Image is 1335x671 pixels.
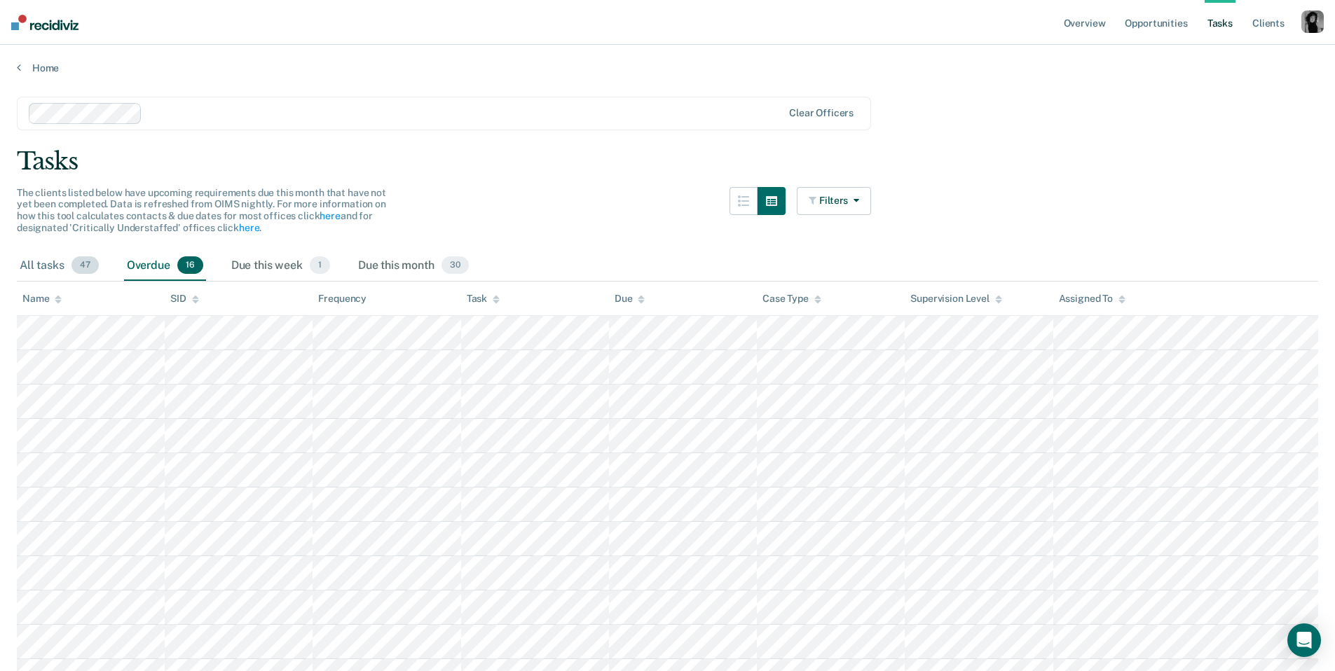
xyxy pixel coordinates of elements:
[310,256,330,275] span: 1
[1059,293,1125,305] div: Assigned To
[789,107,854,119] div: Clear officers
[441,256,469,275] span: 30
[11,15,78,30] img: Recidiviz
[239,222,259,233] a: here
[17,187,386,233] span: The clients listed below have upcoming requirements due this month that have not yet been complet...
[797,187,871,215] button: Filters
[124,251,206,282] div: Overdue16
[17,62,1318,74] a: Home
[762,293,821,305] div: Case Type
[467,293,500,305] div: Task
[228,251,333,282] div: Due this week1
[17,251,102,282] div: All tasks47
[1287,623,1321,657] div: Open Intercom Messenger
[17,147,1318,176] div: Tasks
[318,293,367,305] div: Frequency
[355,251,472,282] div: Due this month30
[22,293,62,305] div: Name
[71,256,99,275] span: 47
[910,293,1002,305] div: Supervision Level
[170,293,199,305] div: SID
[320,210,340,221] a: here
[177,256,203,275] span: 16
[615,293,645,305] div: Due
